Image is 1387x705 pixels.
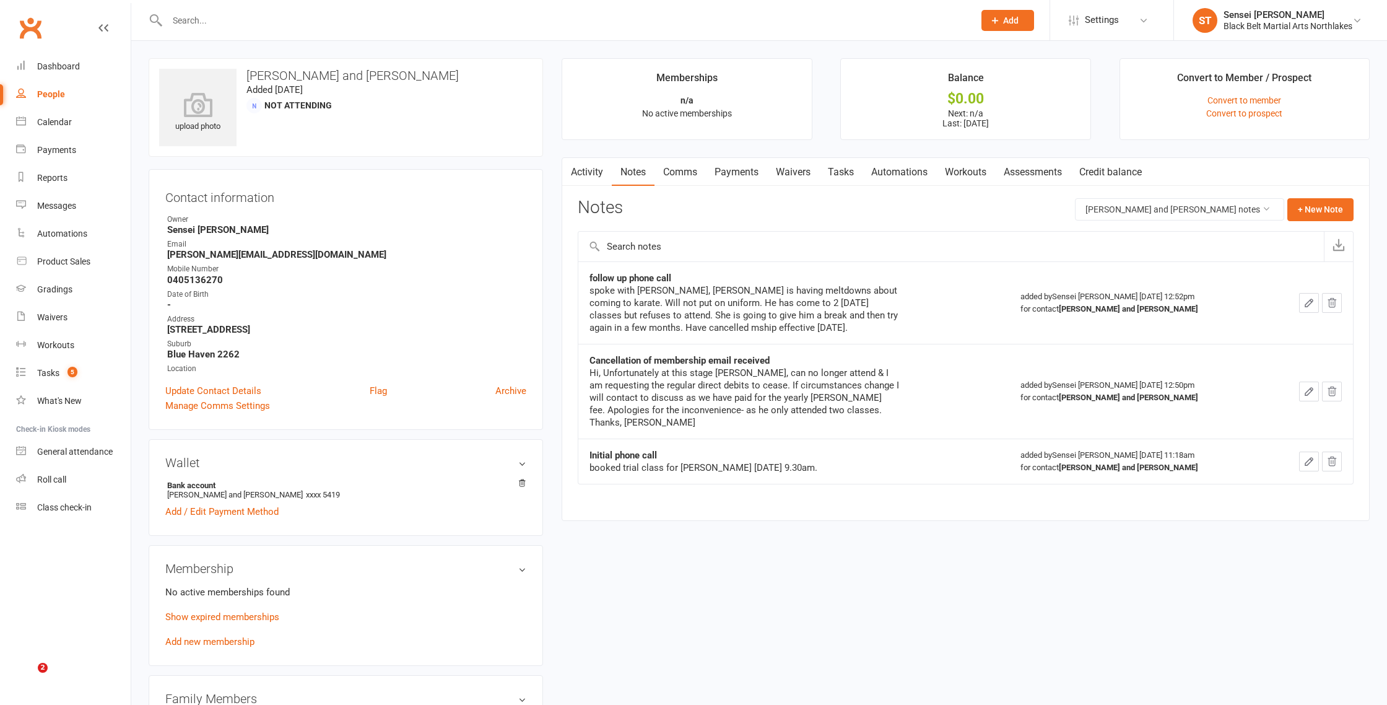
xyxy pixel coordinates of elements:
div: Owner [167,214,526,226]
strong: n/a [680,95,693,105]
div: Location [167,363,526,375]
strong: [PERSON_NAME] and [PERSON_NAME] [1059,304,1198,313]
strong: Bank account [167,481,520,490]
div: for contact [1020,462,1258,474]
strong: 0405136270 [167,274,526,286]
strong: - [167,299,526,310]
strong: [PERSON_NAME] and [PERSON_NAME] [1059,393,1198,402]
a: Waivers [16,304,131,331]
p: Next: n/a Last: [DATE] [852,108,1079,128]
a: Notes [612,158,654,186]
div: Date of Birth [167,289,526,300]
strong: Initial phone call [589,450,657,461]
a: Roll call [16,466,131,494]
div: for contact [1020,392,1258,404]
a: Calendar [16,108,131,136]
div: Hi, Unfortunately at this stage [PERSON_NAME], can no longer attend & I am requesting the regular... [589,367,899,429]
a: Product Sales [16,248,131,276]
a: Automations [863,158,936,186]
a: Manage Comms Settings [165,398,270,413]
a: Payments [706,158,767,186]
a: Activity [562,158,612,186]
strong: [PERSON_NAME] and [PERSON_NAME] [1059,463,1198,472]
a: Add new membership [165,636,254,647]
strong: follow up phone call [589,273,671,284]
p: No active memberships found [165,585,526,600]
div: booked trial class for [PERSON_NAME] [DATE] 9.30am. [589,462,899,474]
strong: Blue Haven 2262 [167,349,526,360]
span: No active memberships [642,108,732,118]
a: People [16,81,131,108]
a: Tasks 5 [16,359,131,387]
div: Automations [37,229,87,239]
div: Product Sales [37,256,90,266]
a: Payments [16,136,131,164]
span: 2 [38,663,48,673]
div: Convert to Member / Prospect [1177,70,1311,92]
a: Credit balance [1071,158,1150,186]
div: Tasks [37,368,59,378]
strong: [STREET_ADDRESS] [167,324,526,335]
div: People [37,89,65,99]
a: Automations [16,220,131,248]
div: What's New [37,396,82,406]
a: Archive [495,383,526,398]
span: Add [1003,15,1019,25]
div: Waivers [37,312,67,322]
a: Convert to member [1207,95,1281,105]
span: 5 [67,367,77,377]
div: Class check-in [37,502,92,512]
a: General attendance kiosk mode [16,438,131,466]
a: Reports [16,164,131,192]
a: Flag [370,383,387,398]
div: added by Sensei [PERSON_NAME] [DATE] 12:50pm [1020,379,1258,404]
div: Calendar [37,117,72,127]
div: Payments [37,145,76,155]
h3: Wallet [165,456,526,470]
a: What's New [16,387,131,415]
div: upload photo [159,92,237,133]
a: Clubworx [15,12,46,43]
div: Mobile Number [167,263,526,275]
li: [PERSON_NAME] and [PERSON_NAME] [165,479,526,501]
strong: Sensei [PERSON_NAME] [167,224,526,235]
span: xxxx 5419 [306,490,340,499]
a: Class kiosk mode [16,494,131,522]
input: Search... [163,12,965,29]
div: Reports [37,173,67,183]
div: for contact [1020,303,1258,315]
a: Dashboard [16,53,131,81]
h3: Contact information [165,186,526,204]
strong: [PERSON_NAME][EMAIL_ADDRESS][DOMAIN_NAME] [167,249,526,260]
time: Added [DATE] [246,84,303,95]
a: Workouts [16,331,131,359]
a: Comms [654,158,706,186]
strong: Cancellation of membership email received [589,355,770,366]
input: Search notes [578,232,1324,261]
div: Address [167,313,526,325]
div: Black Belt Martial Arts Northlakes [1224,20,1352,32]
h3: Notes [578,198,623,221]
a: Show expired memberships [165,611,279,623]
div: Balance [948,70,984,92]
div: Roll call [37,475,66,484]
a: Add / Edit Payment Method [165,504,279,519]
div: Suburb [167,338,526,350]
div: Email [167,239,526,250]
span: Not Attending [264,100,332,110]
a: Gradings [16,276,131,304]
div: Dashboard [37,61,80,71]
a: Assessments [995,158,1071,186]
h3: [PERSON_NAME] and [PERSON_NAME] [159,69,533,82]
div: added by Sensei [PERSON_NAME] [DATE] 11:18am [1020,449,1258,474]
div: Memberships [656,70,718,92]
a: Update Contact Details [165,383,261,398]
div: $0.00 [852,92,1079,105]
div: Sensei [PERSON_NAME] [1224,9,1352,20]
button: + New Note [1287,198,1354,221]
span: Settings [1085,6,1119,34]
iframe: Intercom live chat [12,663,42,693]
a: Workouts [936,158,995,186]
a: Waivers [767,158,819,186]
a: Messages [16,192,131,220]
